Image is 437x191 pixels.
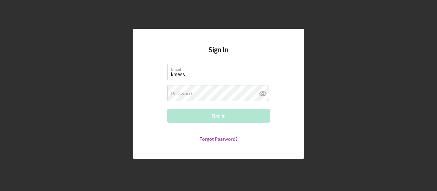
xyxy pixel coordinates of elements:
label: Password [171,91,192,96]
h4: Sign In [209,46,228,64]
div: Sign In [212,109,226,123]
a: Forgot Password? [199,136,238,142]
label: Email [171,64,269,72]
button: Sign In [167,109,270,123]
